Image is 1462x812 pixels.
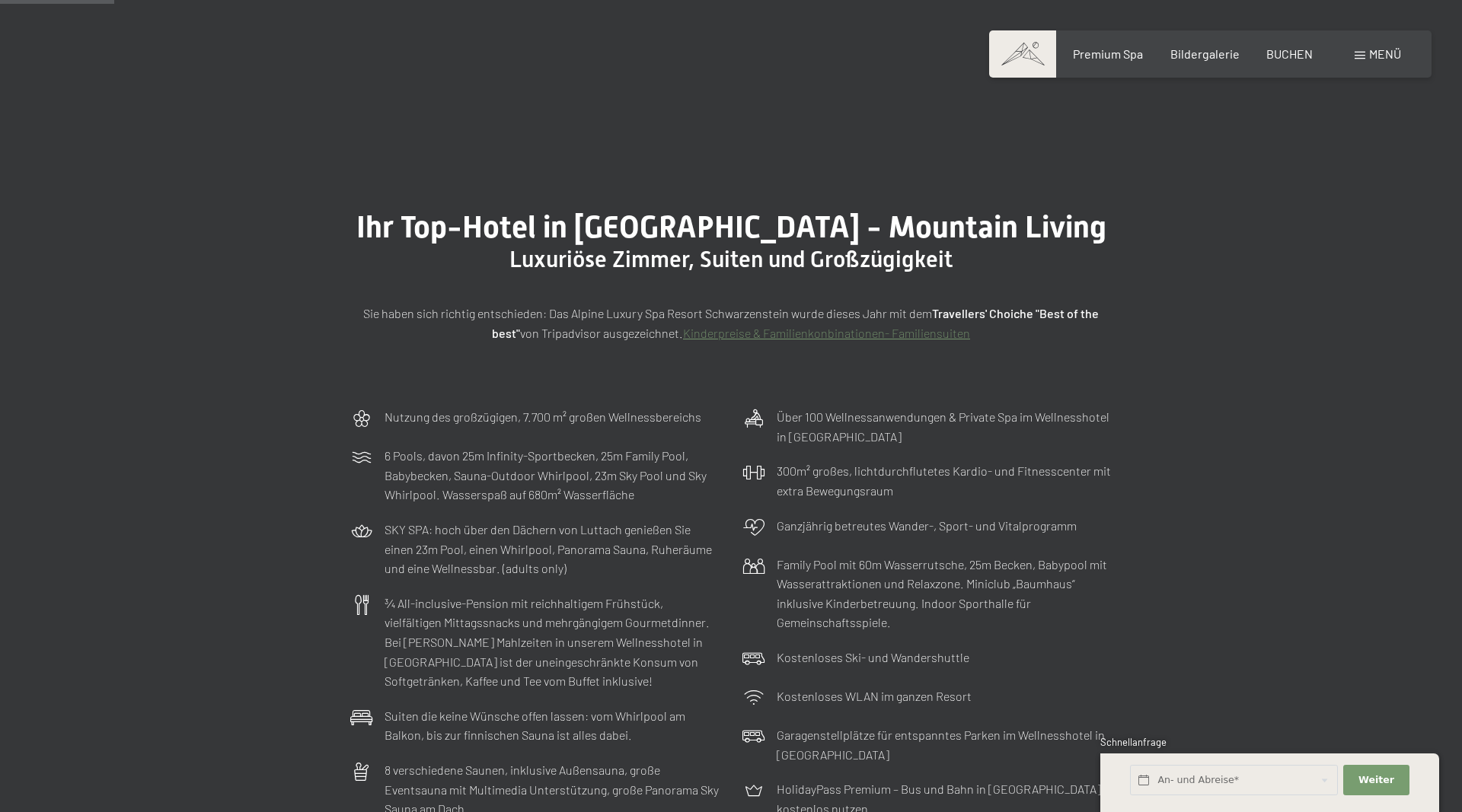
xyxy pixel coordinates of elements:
[385,594,720,691] p: ¾ All-inclusive-Pension mit reichhaltigem Frühstück, vielfältigen Mittagssnacks und mehrgängigem ...
[777,407,1112,446] p: Über 100 Wellnessanwendungen & Private Spa im Wellnesshotel in [GEOGRAPHIC_DATA]
[350,304,1112,342] p: Sie haben sich richtig entschieden: Das Alpine Luxury Spa Resort Schwarzenstein wurde dieses Jahr...
[777,686,972,706] p: Kostenloses WLAN im ganzen Resort
[1343,765,1409,796] button: Weiter
[777,516,1077,536] p: Ganzjährig betreutes Wander-, Sport- und Vitalprogramm
[356,209,1106,245] span: Ihr Top-Hotel in [GEOGRAPHIC_DATA] - Mountain Living
[777,461,1112,500] p: 300m² großes, lichtdurchflutetes Kardio- und Fitnesscenter mit extra Bewegungsraum
[1358,773,1394,787] span: Weiter
[777,725,1112,764] p: Garagenstellplätze für entspanntes Parken im Wellnesshotel in [GEOGRAPHIC_DATA]
[385,446,720,505] p: 6 Pools, davon 25m Infinity-Sportbecken, 25m Family Pool, Babybecken, Sauna-Outdoor Whirlpool, 23...
[1266,46,1313,61] a: BUCHEN
[777,648,969,667] p: Kostenloses Ski- und Wandershuttle
[509,246,953,272] span: Luxuriöse Zimmer, Suiten und Großzügigkeit
[1073,46,1143,61] a: Premium Spa
[492,306,1099,340] strong: Travellers' Choiche "Best of the best"
[385,706,720,745] p: Suiten die keine Wünsche offen lassen: vom Whirlpool am Balkon, bis zur finnischen Sauna ist alle...
[777,555,1112,632] p: Family Pool mit 60m Wasserrutsche, 25m Becken, Babypool mit Wasserattraktionen und Relaxzone. Min...
[385,520,720,578] p: SKY SPA: hoch über den Dächern von Luttach genießen Sie einen 23m Pool, einen Whirlpool, Panorama...
[683,326,970,340] a: Kinderpreise & Familienkonbinationen- Familiensuiten
[1100,736,1167,748] span: Schnellanfrage
[1170,46,1240,61] a: Bildergalerie
[385,407,701,427] p: Nutzung des großzügigen, 7.700 m² großen Wellnessbereichs
[1369,46,1401,61] span: Menü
